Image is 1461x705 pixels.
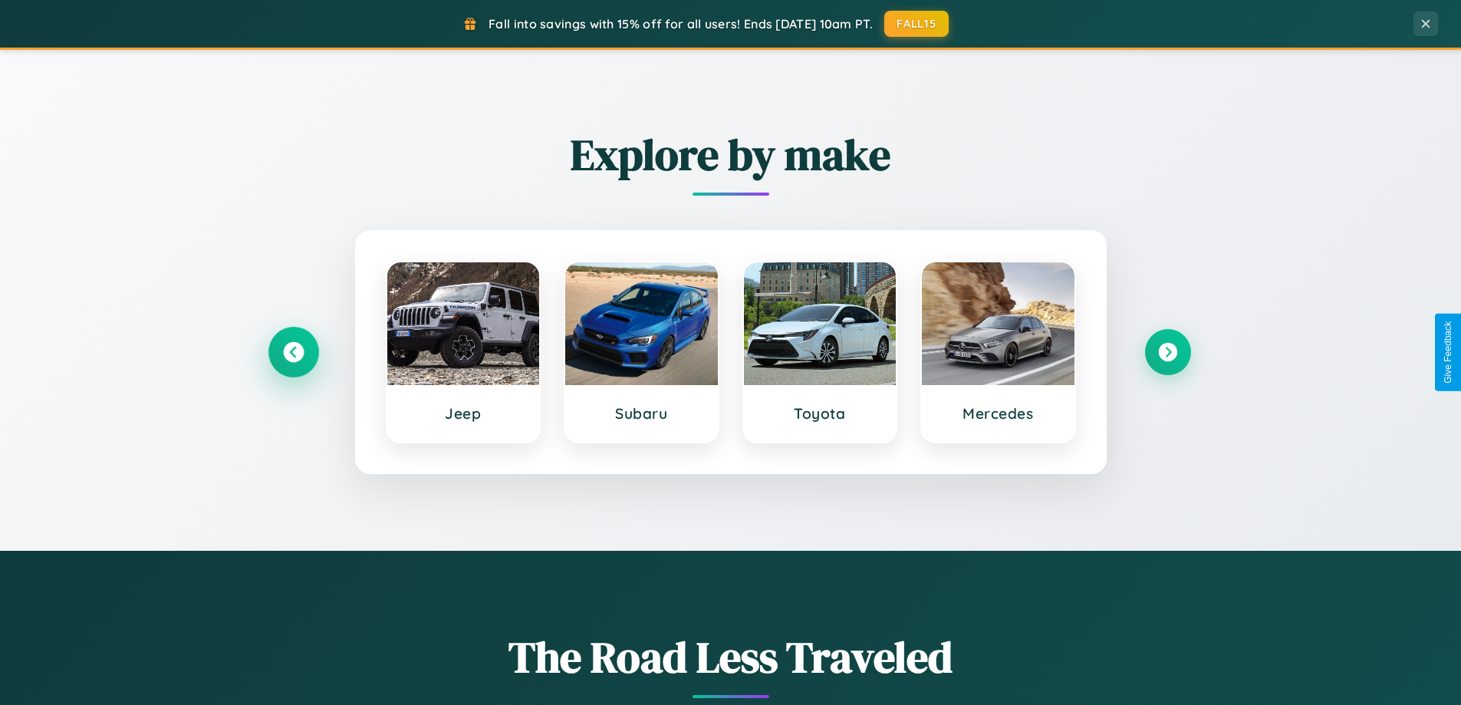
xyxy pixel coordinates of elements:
h3: Subaru [581,404,703,423]
h2: Explore by make [271,125,1191,184]
h3: Jeep [403,404,525,423]
span: Fall into savings with 15% off for all users! Ends [DATE] 10am PT. [489,16,873,31]
h1: The Road Less Traveled [271,628,1191,687]
h3: Toyota [759,404,881,423]
button: FALL15 [884,11,949,37]
h3: Mercedes [937,404,1059,423]
div: Give Feedback [1443,321,1453,384]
